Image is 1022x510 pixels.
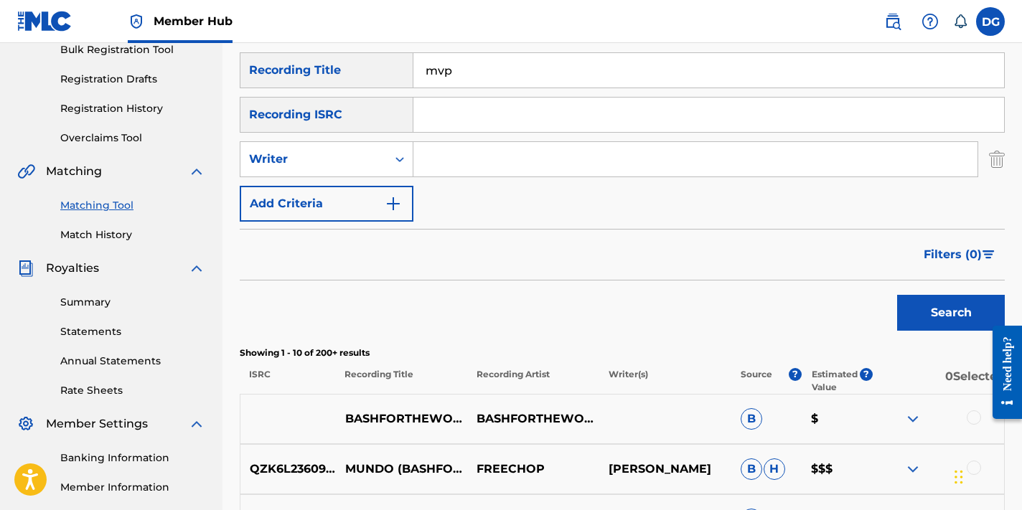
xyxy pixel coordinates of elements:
iframe: Resource Center [982,313,1022,431]
a: Member Information [60,480,205,495]
a: Summary [60,295,205,310]
a: Public Search [878,7,907,36]
p: $$$ [802,461,872,478]
div: Перетащить [955,455,963,499]
img: expand [188,415,205,433]
p: BASHFORTHEWORLD [467,410,599,428]
img: Top Rightsholder [128,13,145,30]
img: expand [904,461,922,478]
span: Royalties [46,260,99,277]
span: H [764,458,785,480]
p: Estimated Value [812,368,860,394]
div: User Menu [976,7,1005,36]
div: Writer [249,151,378,168]
button: Filters (0) [915,237,1005,273]
img: Member Settings [17,415,34,433]
a: Registration Drafts [60,72,205,87]
img: Matching [17,163,35,180]
p: [PERSON_NAME] [599,461,731,478]
div: Help [916,7,944,36]
img: help [922,13,939,30]
a: Matching Tool [60,198,205,213]
div: Виджет чата [950,441,1022,510]
img: Delete Criterion [989,141,1005,177]
a: Banking Information [60,450,205,466]
button: Search [897,295,1005,331]
a: Match History [60,227,205,242]
p: Source [741,368,772,394]
span: Filters ( 0 ) [924,246,982,263]
p: MUNDO (BASHFORTHEWORLD) [336,461,468,478]
a: Bulk Registration Tool [60,42,205,57]
span: Member Hub [154,13,233,29]
span: ? [860,368,873,381]
span: B [741,458,762,480]
img: search [884,13,901,30]
img: Royalties [17,260,34,277]
iframe: Chat Widget [950,441,1022,510]
p: Writer(s) [599,368,731,394]
p: 0 Selected [873,368,1005,394]
p: Recording Title [335,368,467,394]
button: Add Criteria [240,186,413,222]
span: Matching [46,163,102,180]
a: Rate Sheets [60,383,205,398]
a: Registration History [60,101,205,116]
span: ? [789,368,802,381]
img: expand [904,410,922,428]
p: $ [802,410,872,428]
p: ISRC [240,368,335,394]
p: QZK6L2360988 [240,461,336,478]
div: Notifications [953,14,967,29]
a: Annual Statements [60,354,205,369]
span: B [741,408,762,430]
span: Member Settings [46,415,148,433]
p: BASHFORTHEWORLD MIX [336,410,468,428]
img: 9d2ae6d4665cec9f34b9.svg [385,195,402,212]
img: expand [188,260,205,277]
p: Recording Artist [467,368,599,394]
form: Search Form [240,52,1005,338]
img: filter [983,250,995,259]
img: MLC Logo [17,11,72,32]
a: Overclaims Tool [60,131,205,146]
img: expand [188,163,205,180]
p: Showing 1 - 10 of 200+ results [240,346,1005,359]
p: FREECHOP [467,461,599,478]
a: Statements [60,324,205,339]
